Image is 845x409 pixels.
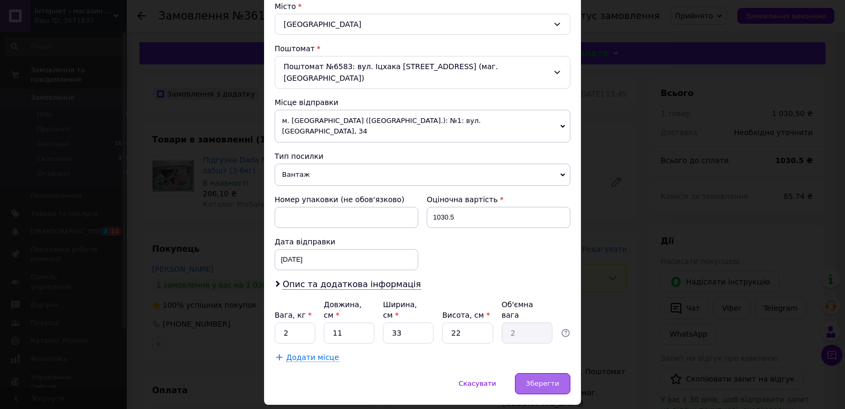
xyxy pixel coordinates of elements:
[526,379,559,387] span: Зберегти
[275,56,570,89] div: Поштомат №6583: вул. Іцхака [STREET_ADDRESS] (маг. [GEOGRAPHIC_DATA])
[275,164,570,186] span: Вантаж
[275,311,312,319] label: Вага, кг
[275,98,339,107] span: Місце відправки
[283,279,421,290] span: Опис та додаткова інформація
[458,379,496,387] span: Скасувати
[275,43,570,54] div: Поштомат
[275,110,570,142] span: м. [GEOGRAPHIC_DATA] ([GEOGRAPHIC_DATA].): №1: вул. [GEOGRAPHIC_DATA], 34
[427,194,570,205] div: Оціночна вартість
[502,299,552,320] div: Об'ємна вага
[275,236,418,247] div: Дата відправки
[383,300,417,319] label: Ширина, см
[324,300,362,319] label: Довжина, см
[275,1,570,12] div: Місто
[275,14,570,35] div: [GEOGRAPHIC_DATA]
[442,311,490,319] label: Висота, см
[275,194,418,205] div: Номер упаковки (не обов'язково)
[275,152,323,160] span: Тип посилки
[286,353,339,362] span: Додати місце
